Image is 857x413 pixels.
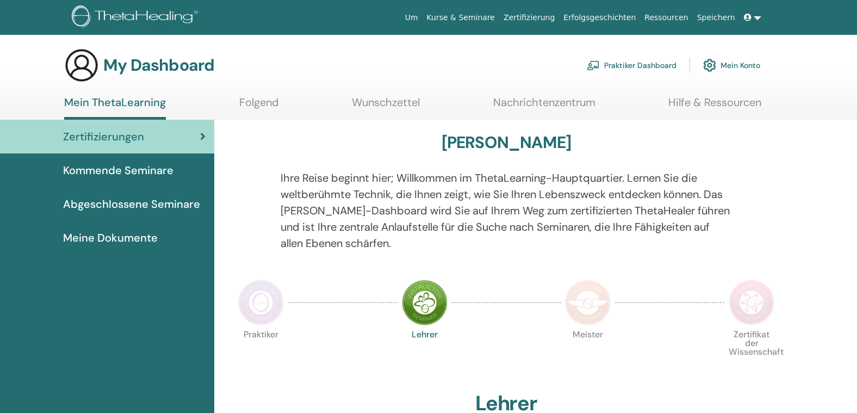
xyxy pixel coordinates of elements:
a: Wunschzettel [352,96,420,117]
img: generic-user-icon.jpg [64,48,99,83]
p: Zertifikat der Wissenschaft [729,330,774,376]
span: Abgeschlossene Seminare [63,196,200,212]
a: Ressourcen [640,8,692,28]
span: Zertifizierungen [63,128,144,145]
h3: My Dashboard [103,56,214,75]
img: cog.svg [703,56,716,75]
p: Ihre Reise beginnt hier; Willkommen im ThetaLearning-Hauptquartier. Lernen Sie die weltberühmte T... [281,170,732,251]
img: Practitioner [238,280,284,325]
img: logo.png [72,5,202,30]
a: Erfolgsgeschichten [559,8,640,28]
a: Folgend [239,96,279,117]
a: Um [401,8,423,28]
a: Mein Konto [703,53,760,77]
a: Kurse & Seminare [423,8,499,28]
a: Speichern [693,8,740,28]
img: Instructor [402,280,448,325]
a: Praktiker Dashboard [587,53,676,77]
a: Hilfe & Ressourcen [668,96,761,117]
p: Praktiker [238,330,284,376]
a: Zertifizierung [499,8,559,28]
img: chalkboard-teacher.svg [587,60,600,70]
a: Nachrichtenzentrum [493,96,595,117]
span: Meine Dokumente [63,230,158,246]
img: Certificate of Science [729,280,774,325]
p: Lehrer [402,330,448,376]
a: Mein ThetaLearning [64,96,166,120]
h3: [PERSON_NAME] [442,133,572,152]
p: Meister [565,330,611,376]
span: Kommende Seminare [63,162,173,178]
img: Master [565,280,611,325]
